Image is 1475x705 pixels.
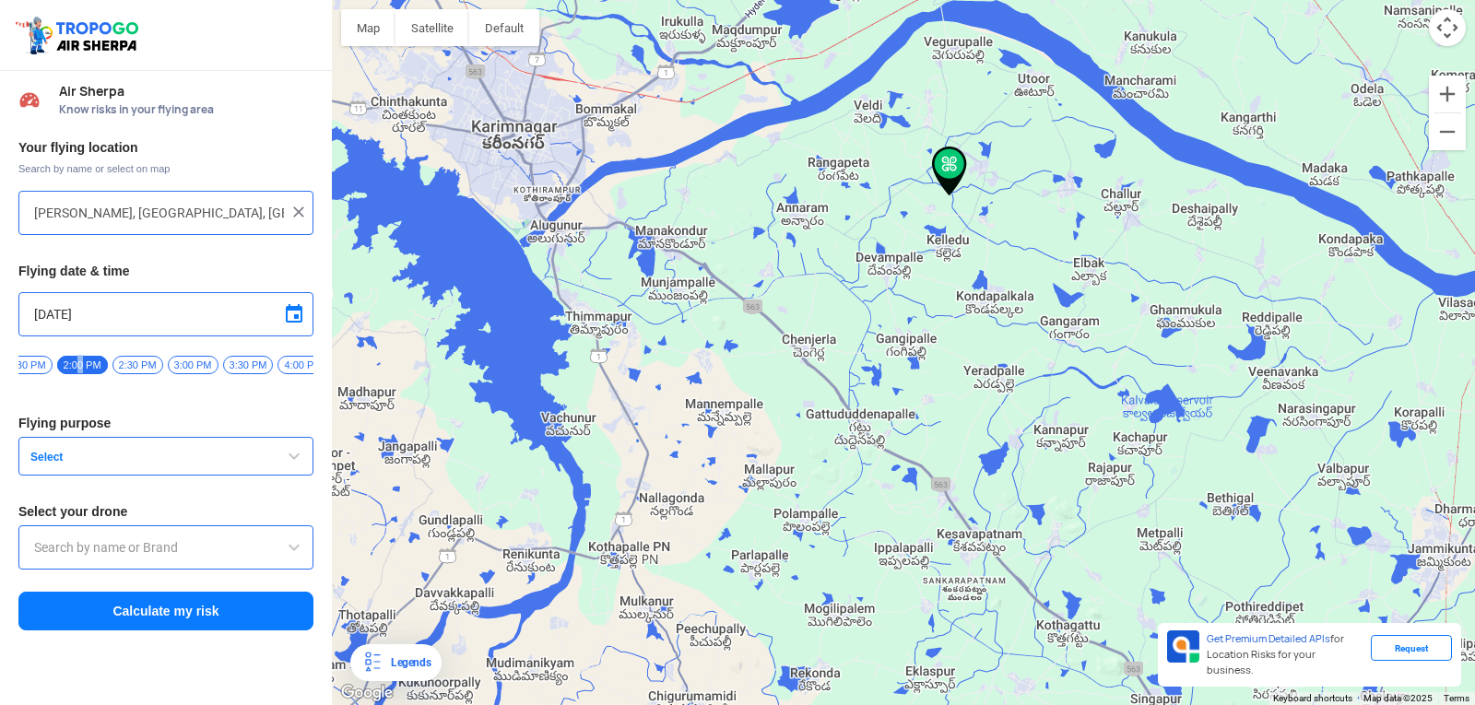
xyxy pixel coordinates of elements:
[1167,630,1199,663] img: Premium APIs
[395,9,469,46] button: Show satellite imagery
[1199,630,1371,679] div: for Location Risks for your business.
[59,84,313,99] span: Air Sherpa
[14,14,145,56] img: ic_tgdronemaps.svg
[277,356,328,374] span: 4:00 PM
[34,303,298,325] input: Select Date
[18,505,313,518] h3: Select your drone
[18,437,313,476] button: Select
[383,652,431,674] div: Legends
[18,592,313,630] button: Calculate my risk
[1444,693,1469,703] a: Terms
[361,652,383,674] img: Legends
[18,264,313,277] h3: Flying date & time
[34,536,298,558] input: Search by name or Brand
[59,102,313,117] span: Know risks in your flying area
[18,141,313,154] h3: Your flying location
[112,356,163,374] span: 2:30 PM
[34,202,284,224] input: Search your flying location
[1371,635,1452,661] div: Request
[1429,9,1466,46] button: Map camera controls
[1429,76,1466,112] button: Zoom in
[341,9,395,46] button: Show street map
[18,161,313,176] span: Search by name or select on map
[1363,693,1433,703] span: Map data ©2025
[168,356,218,374] span: 3:00 PM
[1273,692,1352,705] button: Keyboard shortcuts
[2,356,53,374] span: 1:30 PM
[18,88,41,111] img: Risk Scores
[223,356,274,374] span: 3:30 PM
[289,203,308,221] img: ic_close.png
[336,681,397,705] img: Google
[18,417,313,429] h3: Flying purpose
[1429,113,1466,150] button: Zoom out
[57,356,108,374] span: 2:00 PM
[1207,632,1330,645] span: Get Premium Detailed APIs
[336,681,397,705] a: Open this area in Google Maps (opens a new window)
[23,450,254,464] span: Select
